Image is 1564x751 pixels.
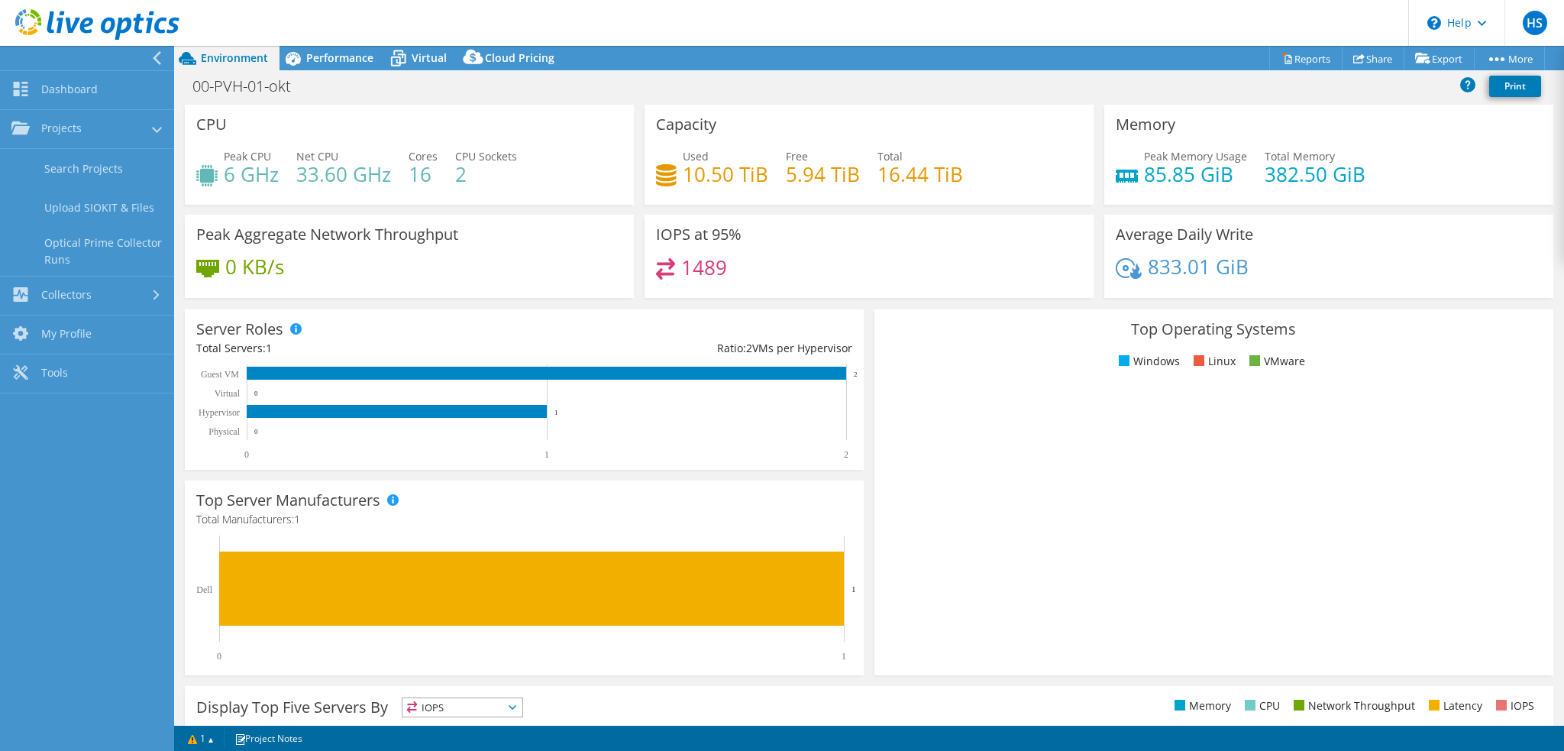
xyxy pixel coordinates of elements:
[1144,166,1247,183] h4: 85.85 GiB
[554,409,558,416] text: 1
[681,259,727,276] h4: 1489
[412,50,447,65] span: Virtual
[215,388,241,399] text: Virtual
[683,166,768,183] h4: 10.50 TiB
[409,166,438,183] h4: 16
[1474,47,1545,70] a: More
[1246,353,1305,370] li: VMware
[544,449,549,460] text: 1
[1342,47,1404,70] a: Share
[524,340,851,357] div: Ratio: VMs per Hypervisor
[266,341,272,355] span: 1
[851,584,856,594] text: 1
[1265,166,1365,183] h4: 382.50 GiB
[294,512,300,526] span: 1
[224,149,271,163] span: Peak CPU
[1492,698,1534,714] li: IOPS
[217,651,221,662] text: 0
[1427,16,1441,30] svg: \n
[1115,353,1180,370] li: Windows
[746,341,752,355] span: 2
[455,149,517,163] span: CPU Sockets
[886,321,1542,338] h3: Top Operating Systems
[1404,47,1475,70] a: Export
[196,340,524,357] div: Total Servers:
[1116,226,1253,243] h3: Average Daily Write
[1265,149,1335,163] span: Total Memory
[224,166,279,183] h4: 6 GHz
[1116,116,1175,133] h3: Memory
[254,390,258,397] text: 0
[1171,698,1231,714] li: Memory
[244,449,249,460] text: 0
[201,50,268,65] span: Environment
[656,226,742,243] h3: IOPS at 95%
[1425,698,1482,714] li: Latency
[786,149,808,163] span: Free
[186,78,315,95] h1: 00-PVH-01-okt
[854,371,858,378] text: 2
[196,116,227,133] h3: CPU
[485,50,554,65] span: Cloud Pricing
[877,149,903,163] span: Total
[208,426,240,437] text: Physical
[225,258,284,275] h4: 0 KB/s
[254,428,258,435] text: 0
[199,407,240,418] text: Hypervisor
[1523,11,1547,35] span: HS
[786,166,860,183] h4: 5.94 TiB
[1269,47,1343,70] a: Reports
[196,226,458,243] h3: Peak Aggregate Network Throughput
[1144,149,1247,163] span: Peak Memory Usage
[196,511,852,528] h4: Total Manufacturers:
[306,50,373,65] span: Performance
[842,651,846,662] text: 1
[877,166,963,183] h4: 16.44 TiB
[402,698,522,717] span: IOPS
[1148,258,1249,275] h4: 833.01 GiB
[1290,698,1415,714] li: Network Throughput
[177,729,225,748] a: 1
[409,149,438,163] span: Cores
[224,729,313,748] a: Project Notes
[455,166,517,183] h4: 2
[844,449,848,460] text: 2
[296,149,338,163] span: Net CPU
[1190,353,1236,370] li: Linux
[683,149,709,163] span: Used
[1489,76,1541,97] a: Print
[656,116,716,133] h3: Capacity
[196,584,212,595] text: Dell
[196,492,380,509] h3: Top Server Manufacturers
[296,166,391,183] h4: 33.60 GHz
[196,321,283,338] h3: Server Roles
[201,369,239,380] text: Guest VM
[1241,698,1280,714] li: CPU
